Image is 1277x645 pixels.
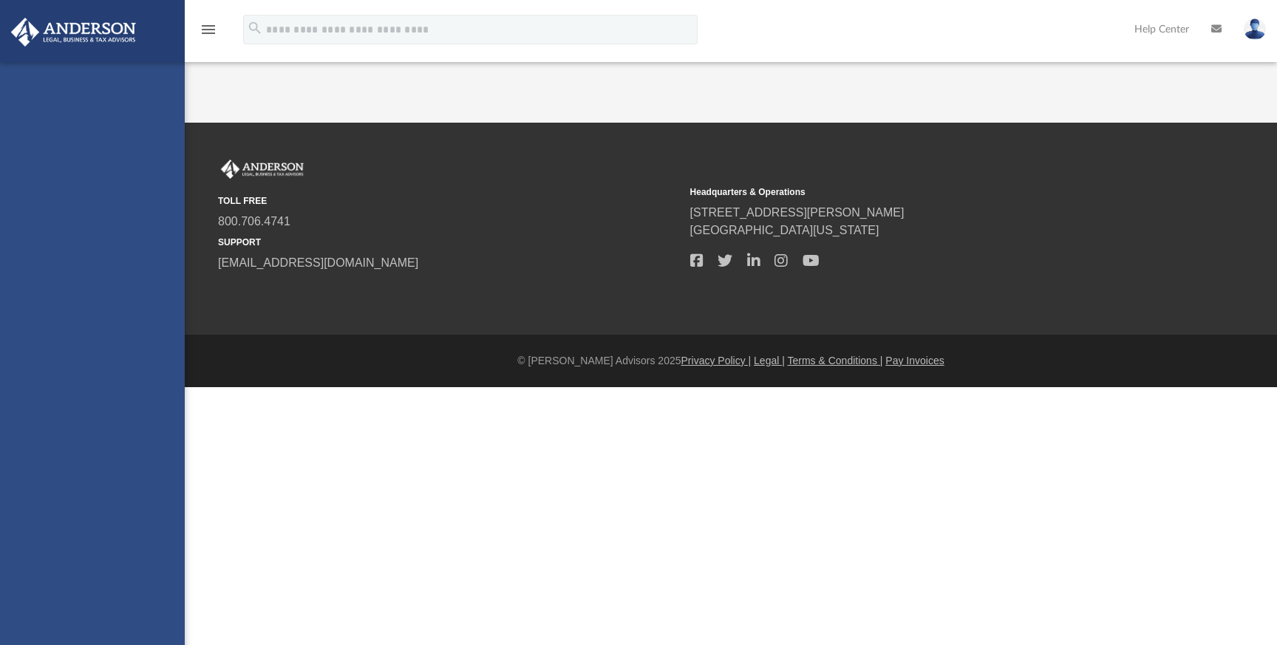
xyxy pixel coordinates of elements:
i: menu [200,21,217,38]
a: [GEOGRAPHIC_DATA][US_STATE] [690,224,879,236]
img: Anderson Advisors Platinum Portal [7,18,140,47]
small: SUPPORT [218,236,680,249]
a: menu [200,28,217,38]
a: [EMAIL_ADDRESS][DOMAIN_NAME] [218,256,418,269]
img: User Pic [1244,18,1266,40]
a: Legal | [754,355,785,366]
a: Privacy Policy | [681,355,752,366]
div: © [PERSON_NAME] Advisors 2025 [185,353,1277,369]
i: search [247,20,263,36]
a: Pay Invoices [885,355,944,366]
small: TOLL FREE [218,194,680,208]
img: Anderson Advisors Platinum Portal [218,160,307,179]
small: Headquarters & Operations [690,185,1152,199]
a: [STREET_ADDRESS][PERSON_NAME] [690,206,905,219]
a: 800.706.4741 [218,215,290,228]
a: Terms & Conditions | [788,355,883,366]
